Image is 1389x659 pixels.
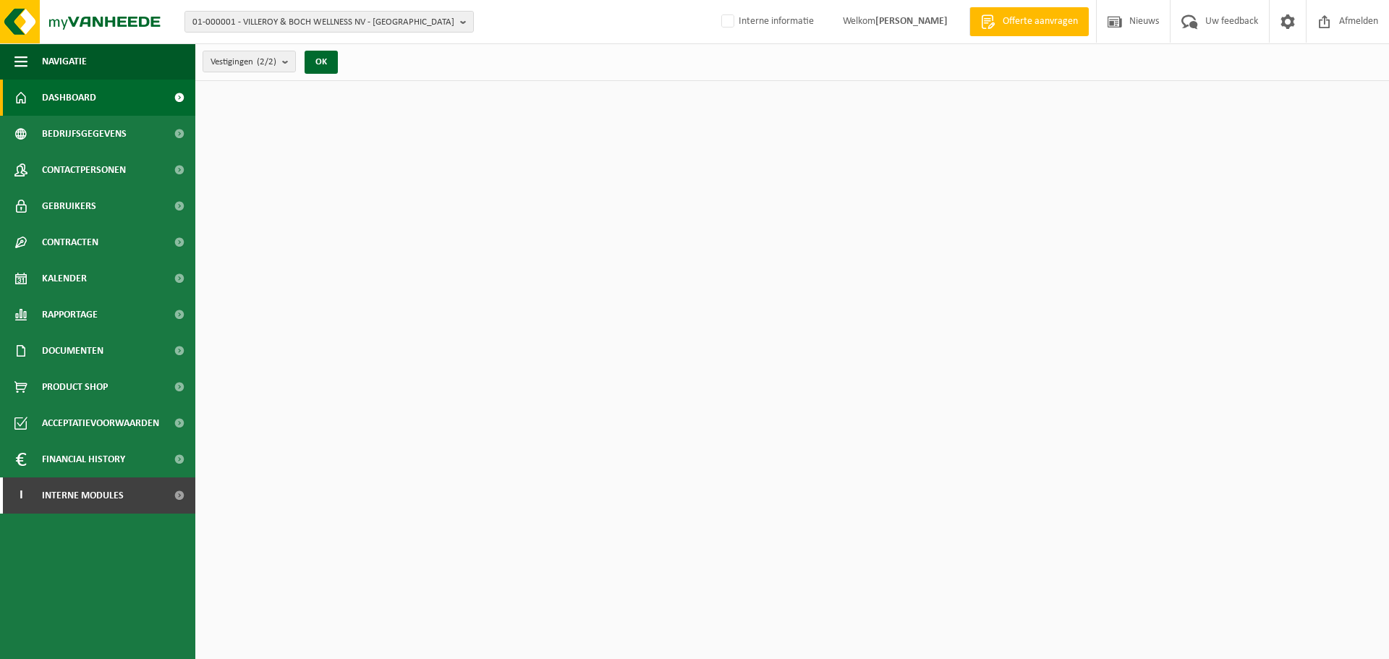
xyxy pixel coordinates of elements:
span: Contracten [42,224,98,260]
span: Gebruikers [42,188,96,224]
span: Vestigingen [211,51,276,73]
count: (2/2) [257,57,276,67]
span: Financial History [42,441,125,477]
a: Offerte aanvragen [969,7,1089,36]
strong: [PERSON_NAME] [875,16,948,27]
button: Vestigingen(2/2) [203,51,296,72]
span: I [14,477,27,514]
span: Kalender [42,260,87,297]
button: OK [305,51,338,74]
span: Dashboard [42,80,96,116]
span: Acceptatievoorwaarden [42,405,159,441]
span: Rapportage [42,297,98,333]
span: Product Shop [42,369,108,405]
span: Offerte aanvragen [999,14,1082,29]
span: Documenten [42,333,103,369]
span: Bedrijfsgegevens [42,116,127,152]
span: 01-000001 - VILLEROY & BOCH WELLNESS NV - [GEOGRAPHIC_DATA] [192,12,454,33]
button: 01-000001 - VILLEROY & BOCH WELLNESS NV - [GEOGRAPHIC_DATA] [184,11,474,33]
span: Navigatie [42,43,87,80]
span: Contactpersonen [42,152,126,188]
label: Interne informatie [718,11,814,33]
span: Interne modules [42,477,124,514]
